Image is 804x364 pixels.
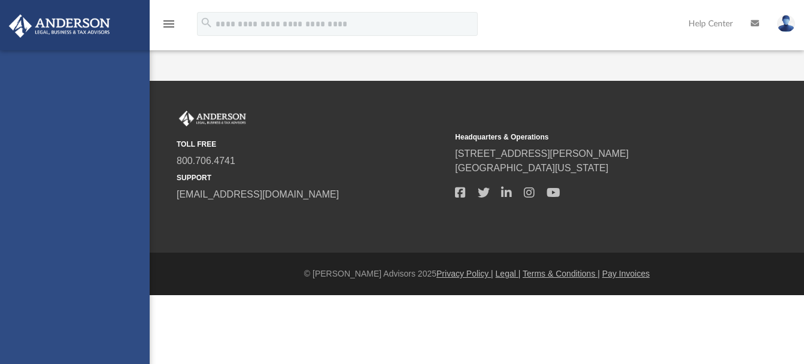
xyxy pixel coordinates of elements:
[436,269,493,278] a: Privacy Policy |
[455,132,725,142] small: Headquarters & Operations
[496,269,521,278] a: Legal |
[455,148,629,159] a: [STREET_ADDRESS][PERSON_NAME]
[177,172,447,183] small: SUPPORT
[162,17,176,31] i: menu
[162,23,176,31] a: menu
[177,139,447,150] small: TOLL FREE
[177,111,248,126] img: Anderson Advisors Platinum Portal
[523,269,600,278] a: Terms & Conditions |
[5,14,114,38] img: Anderson Advisors Platinum Portal
[777,15,795,32] img: User Pic
[177,156,235,166] a: 800.706.4741
[150,268,804,280] div: © [PERSON_NAME] Advisors 2025
[455,163,608,173] a: [GEOGRAPHIC_DATA][US_STATE]
[602,269,650,278] a: Pay Invoices
[177,189,339,199] a: [EMAIL_ADDRESS][DOMAIN_NAME]
[200,16,213,29] i: search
